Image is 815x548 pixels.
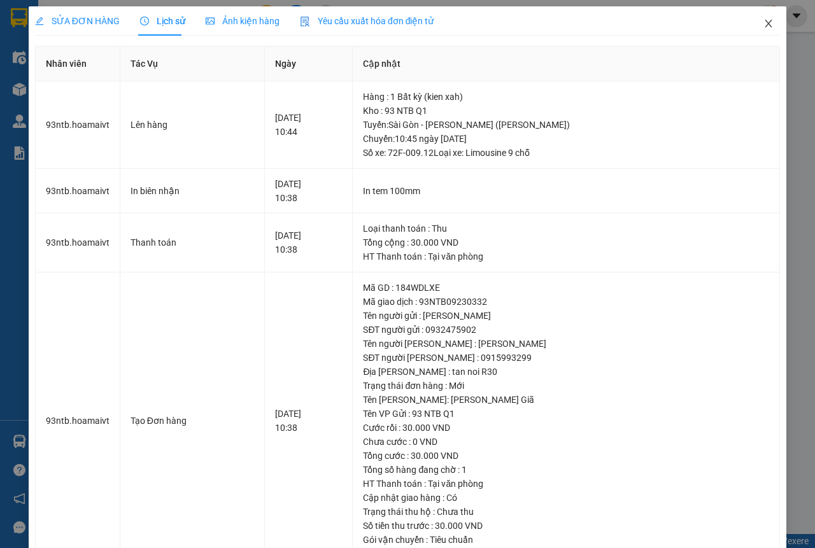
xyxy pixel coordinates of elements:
div: Cước rồi : 30.000 VND [363,421,769,435]
div: 93 NTB Q1 [91,11,180,41]
div: Tên VP Gửi : 93 NTB Q1 [363,407,769,421]
span: Ảnh kiện hàng [206,16,280,26]
span: R : [10,83,22,97]
span: Lịch sử [140,16,185,26]
div: Tổng cộng : 30.000 VND [363,235,769,249]
div: BỬU [91,41,180,57]
div: Loại thanh toán : Thu [363,221,769,235]
div: Tạo Đơn hàng [131,414,254,428]
img: icon [300,17,310,27]
div: In biên nhận [131,184,254,198]
span: clock-circle [140,17,149,25]
div: HT Thanh toán : Tại văn phòng [363,477,769,491]
th: Cập nhật [353,46,780,81]
div: SĐT người [PERSON_NAME] : 0915993299 [363,351,769,365]
div: In tem 100mm [363,184,769,198]
div: Tên người gửi : [PERSON_NAME] [363,309,769,323]
div: Số tiền thu trước : 30.000 VND [363,519,769,533]
td: 93ntb.hoamaivt [36,213,120,272]
div: Bình Giã [11,11,82,41]
div: Địa [PERSON_NAME] : tan noi R30 [363,365,769,379]
div: Hàng : 1 Bất kỳ (kien xah) [363,90,769,104]
div: Tổng cước : 30.000 VND [363,449,769,463]
span: edit [35,17,44,25]
span: Yêu cầu xuất hóa đơn điện tử [300,16,434,26]
div: [DATE] 10:38 [275,177,343,205]
button: Close [751,6,786,42]
th: Tác Vụ [120,46,265,81]
div: HT Thanh toán : Tại văn phòng [363,249,769,263]
div: SĐT người gửi : 0932475902 [363,323,769,337]
span: picture [206,17,215,25]
div: Mã GD : 184WDLXE [363,281,769,295]
span: Nhận: [91,12,122,25]
div: Chưa cước : 0 VND [363,435,769,449]
div: Thanh toán [131,235,254,249]
td: 93ntb.hoamaivt [36,169,120,214]
div: Cập nhật giao hàng : Có [363,491,769,505]
div: 40.000 [10,82,84,97]
div: Tổng số hàng đang chờ : 1 [363,463,769,477]
div: Trạng thái thu hộ : Chưa thu [363,505,769,519]
td: 93ntb.hoamaivt [36,81,120,169]
span: close [763,18,774,29]
div: [DATE] 10:38 [275,228,343,256]
span: Gửi: [11,12,31,25]
th: Ngày [265,46,353,81]
div: Mã giao dịch : 93NTB09230332 [363,295,769,309]
div: [DATE] 10:44 [275,111,343,139]
div: 0816803070 [91,57,180,74]
span: SỬA ĐƠN HÀNG [35,16,120,26]
th: Nhân viên [36,46,120,81]
div: [DATE] 10:38 [275,407,343,435]
div: Tên [PERSON_NAME]: [PERSON_NAME] Giã [363,393,769,407]
div: Tuyến : Sài Gòn - [PERSON_NAME] ([PERSON_NAME]) Chuyến: 10:45 ngày [DATE] Số xe: 72F-009.12 Loại ... [363,118,769,160]
div: Lên hàng [131,118,254,132]
div: Trạng thái đơn hàng : Mới [363,379,769,393]
div: Tên người [PERSON_NAME] : [PERSON_NAME] [363,337,769,351]
div: Gói vận chuyển : Tiêu chuẩn [363,533,769,547]
div: Kho : 93 NTB Q1 [363,104,769,118]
